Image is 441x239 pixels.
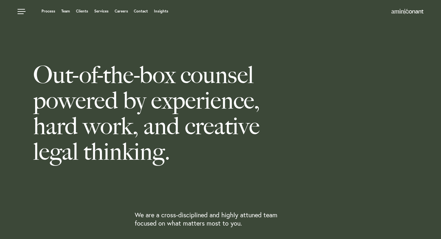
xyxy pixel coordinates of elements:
[392,9,423,14] img: Amini & Conant
[392,9,423,14] a: Home
[76,9,88,13] a: Clients
[42,9,55,13] a: Process
[115,9,128,13] a: Careers
[154,9,168,13] a: Insights
[134,9,148,13] a: Contact
[61,9,70,13] a: Team
[94,9,109,13] a: Services
[135,211,283,227] p: We are a cross-disciplined and highly attuned team focused on what matters most to you.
